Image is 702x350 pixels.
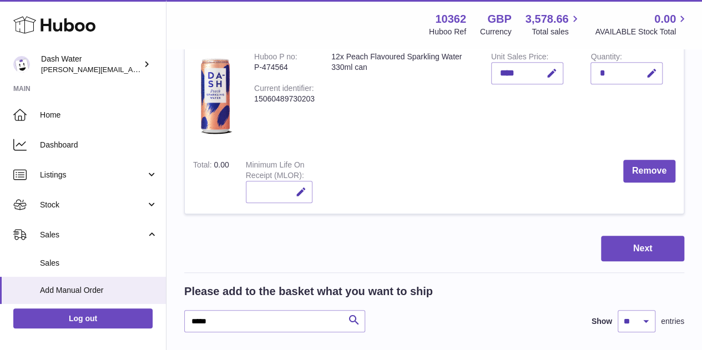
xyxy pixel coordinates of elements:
[590,52,622,64] label: Quantity
[193,160,214,172] label: Total
[601,236,684,262] button: Next
[491,52,548,64] label: Unit Sales Price
[40,285,158,296] span: Add Manual Order
[184,284,433,299] h2: Please add to the basket what you want to ship
[254,94,315,104] div: 15060489730203
[41,54,141,75] div: Dash Water
[13,56,30,73] img: james@dash-water.com
[592,316,612,327] label: Show
[323,43,483,151] td: 12x Peach Flavoured Sparkling Water 330ml can
[429,27,466,37] div: Huboo Ref
[254,62,315,73] div: P-474564
[13,308,153,328] a: Log out
[661,316,684,327] span: entries
[526,12,582,37] a: 3,578.66 Total sales
[254,52,297,64] div: Huboo P no
[595,12,689,37] a: 0.00 AVAILABLE Stock Total
[435,12,466,27] strong: 10362
[623,160,675,182] button: Remove
[654,12,676,27] span: 0.00
[246,160,305,182] label: Minimum Life On Receipt (MLOR)
[532,27,581,37] span: Total sales
[254,84,314,95] div: Current identifier
[480,27,512,37] div: Currency
[595,27,689,37] span: AVAILABLE Stock Total
[487,12,511,27] strong: GBP
[40,200,146,210] span: Stock
[214,160,229,169] span: 0.00
[193,52,238,140] img: 12x Peach Flavoured Sparkling Water 330ml can
[40,230,146,240] span: Sales
[40,140,158,150] span: Dashboard
[526,12,569,27] span: 3,578.66
[41,65,223,74] span: [PERSON_NAME][EMAIL_ADDRESS][DOMAIN_NAME]
[40,258,158,268] span: Sales
[40,170,146,180] span: Listings
[40,110,158,120] span: Home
